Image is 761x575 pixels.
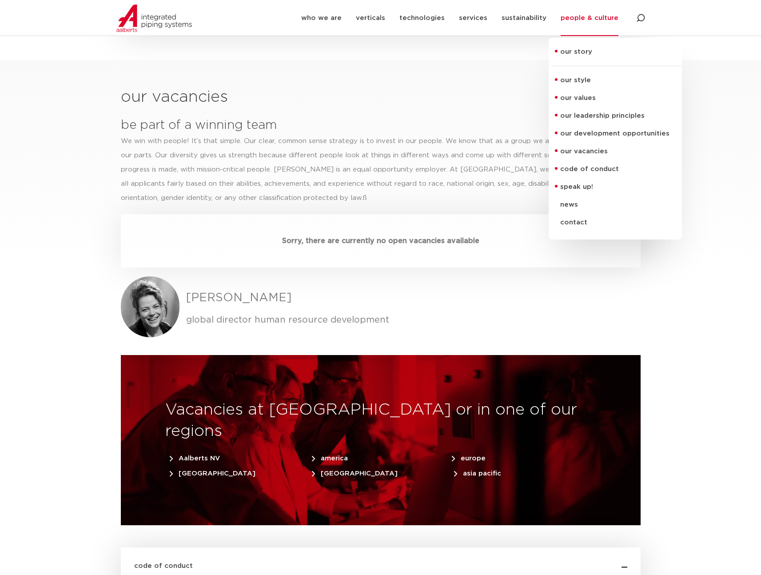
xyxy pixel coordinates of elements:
[165,399,596,442] h2: Vacancies at [GEOGRAPHIC_DATA] or in one of our regions
[134,563,193,569] a: code of conduct
[549,178,682,196] a: speak up!
[549,143,682,160] a: our vacancies
[549,125,682,143] a: our development opportunities
[170,455,220,462] span: Aalberts NV
[186,290,640,306] h3: [PERSON_NAME]
[312,470,398,477] span: [GEOGRAPHIC_DATA]
[452,455,486,462] span: europe
[121,116,506,134] h3: be part of a winning team
[121,134,641,205] p: We win with people! It’s that simple. Our clear, common sense strategy is to invest in our people...
[121,87,641,108] h2: our vacancies
[452,451,499,462] a: europe
[121,214,641,268] div: Sorry, there are currently no open vacancies available
[454,470,501,477] span: asia pacific
[134,547,627,571] div: code of conduct
[549,38,682,240] ul: people & culture
[312,466,411,477] a: [GEOGRAPHIC_DATA]
[549,72,682,89] a: our style
[549,89,682,107] a: our values
[170,451,233,462] a: Aalberts NV
[170,466,269,477] a: [GEOGRAPHIC_DATA]
[549,107,682,125] a: our leadership principles
[170,470,255,477] span: [GEOGRAPHIC_DATA]
[312,455,348,462] span: america
[549,47,682,66] a: our story
[186,313,640,327] p: global director human resource development
[549,196,682,214] a: news
[454,466,514,477] a: asia pacific
[549,214,682,232] a: contact
[312,451,361,462] a: america
[549,160,682,178] a: code of conduct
